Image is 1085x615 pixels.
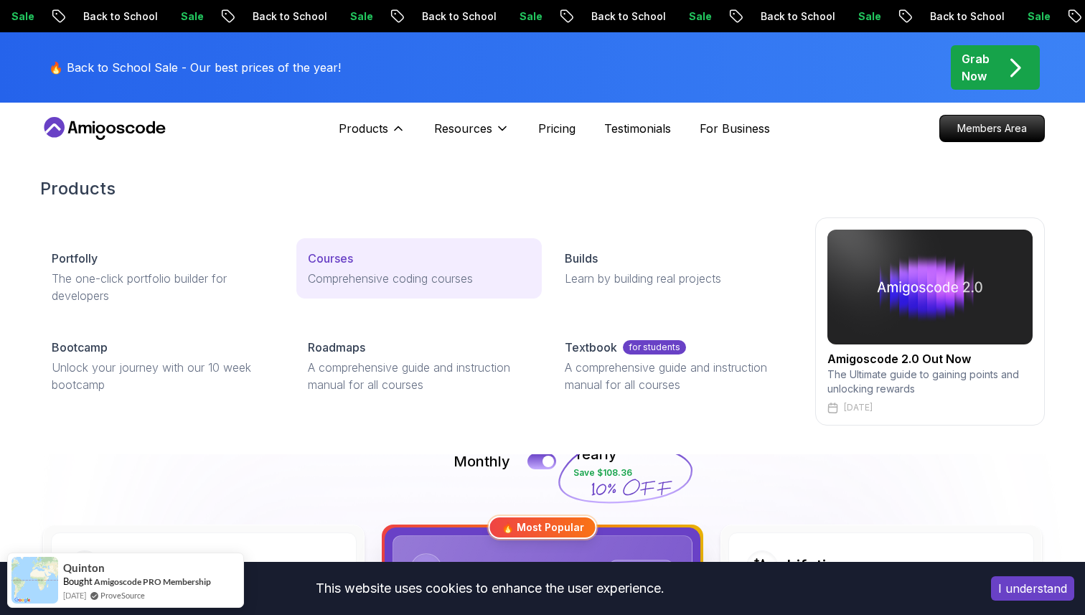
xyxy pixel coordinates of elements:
p: Products [339,120,388,137]
p: Bootcamp [52,339,108,356]
p: Builds [565,250,598,267]
span: Bought [63,576,93,587]
a: amigoscode 2.0Amigoscode 2.0 Out NowThe Ultimate guide to gaining points and unlocking rewards[DATE] [815,217,1045,426]
p: Textbook [565,339,617,356]
p: The Ultimate guide to gaining points and unlocking rewards [827,367,1033,396]
p: Resources [434,120,492,137]
a: PortfollyThe one-click portfolio builder for developers [40,238,285,316]
a: RoadmapsA comprehensive guide and instruction manual for all courses [296,327,541,405]
p: Back to School [231,9,329,24]
p: Roadmaps [308,339,365,356]
button: Products [339,120,405,149]
button: Accept cookies [991,576,1074,601]
button: Resources [434,120,509,149]
div: This website uses cookies to enhance the user experience. [11,573,969,604]
a: CoursesComprehensive coding courses [296,238,541,299]
p: Sale [329,9,375,24]
p: Sale [837,9,883,24]
a: Testimonials [604,120,671,137]
p: Comprehensive coding courses [308,270,530,287]
h2: Lifetime [786,555,851,578]
p: A comprehensive guide and instruction manual for all courses [565,359,786,393]
a: Members Area [939,115,1045,142]
p: Sale [498,9,544,24]
p: Monthly [454,451,510,471]
h2: Pro [451,558,479,581]
a: Textbookfor studentsA comprehensive guide and instruction manual for all courses [553,327,798,405]
p: Courses [308,250,353,267]
a: For Business [700,120,770,137]
a: BuildsLearn by building real projects [553,238,798,299]
span: Quinton [63,562,105,574]
p: Members Area [940,116,1044,141]
p: Back to School [570,9,667,24]
p: Sale [159,9,205,24]
a: ProveSource [100,589,145,601]
span: [DATE] [63,589,86,601]
a: Pricing [538,120,576,137]
p: A comprehensive guide and instruction manual for all courses [308,359,530,393]
p: Back to School [908,9,1006,24]
p: Learn by building real projects [565,270,786,287]
h2: Products [40,177,1045,200]
img: amigoscode 2.0 [827,230,1033,344]
a: BootcampUnlock your journey with our 10 week bootcamp [40,327,285,405]
p: Unlock your journey with our 10 week bootcamp [52,359,273,393]
p: Sale [667,9,713,24]
p: for students [623,340,686,355]
p: Portfolly [52,250,98,267]
p: Sale [1006,9,1052,24]
p: 🔥 Back to School Sale - Our best prices of the year! [49,59,341,76]
a: Amigoscode PRO Membership [94,576,211,588]
p: Grab Now [962,50,990,85]
p: The one-click portfolio builder for developers [52,270,273,304]
p: Back to School [739,9,837,24]
p: Back to School [400,9,498,24]
img: provesource social proof notification image [11,557,58,604]
p: [DATE] [844,402,873,413]
p: Back to School [62,9,159,24]
h2: Amigoscode 2.0 Out Now [827,350,1033,367]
